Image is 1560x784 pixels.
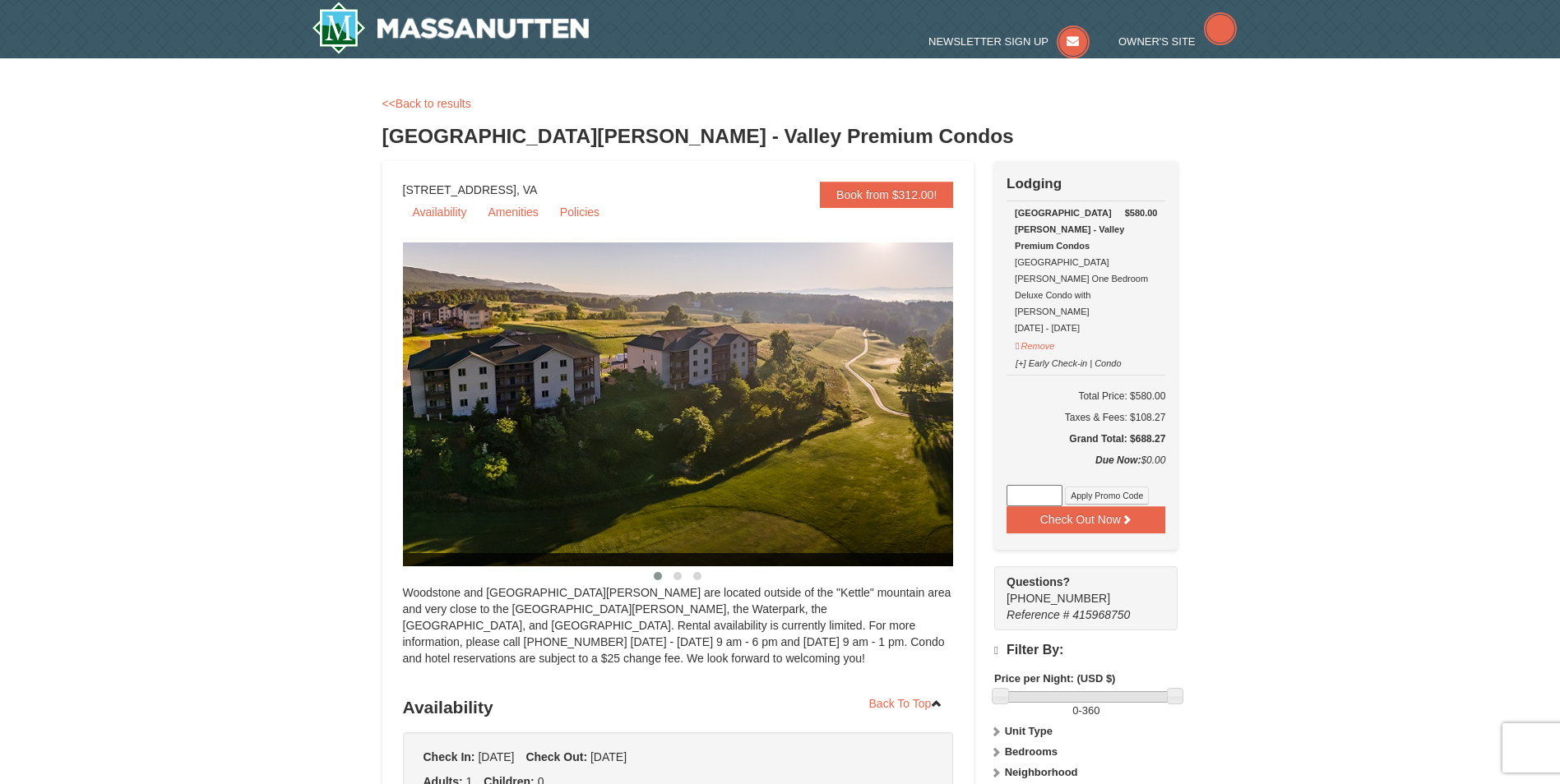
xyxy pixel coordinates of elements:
[1005,766,1078,778] strong: Neighborhood
[1007,575,1070,588] strong: Questions?
[1007,574,1148,605] span: [PHONE_NUMBER]
[403,584,954,683] div: Woodstone and [GEOGRAPHIC_DATA][PERSON_NAME] are located outside of the "Kettle" mountain area an...
[1072,704,1078,717] span: 0
[424,750,475,763] strong: Check In:
[1015,351,1123,371] button: [+] Early Check-in | Condo
[478,200,548,224] a: Amenities
[1118,35,1196,48] span: Owner's Site
[478,750,514,763] span: [DATE]
[1125,205,1158,221] strong: $580.00
[382,97,471,110] a: <<Back to results
[590,750,627,763] span: [DATE]
[1007,388,1165,404] h6: Total Price: $580.00
[1082,704,1100,717] span: 360
[1065,487,1149,505] button: Apply Promo Code
[1005,745,1058,758] strong: Bedrooms
[1095,454,1141,466] strong: Due Now:
[994,643,1178,658] h4: Filter By:
[1007,452,1165,485] div: $0.00
[1007,176,1062,191] strong: Lodging
[928,35,1090,48] a: Newsletter Sign Up
[403,200,477,224] a: Availability
[1007,506,1165,533] button: Check Out Now
[928,35,1048,48] span: Newsletter Sign Up
[1007,431,1165,447] h5: Grand Total: $688.27
[1118,35,1237,48] a: Owner's Site
[312,2,590,54] a: Massanutten Resort
[994,672,1115,685] strong: Price per Night: (USD $)
[1007,409,1165,426] div: Taxes & Fees: $108.27
[382,120,1178,153] h3: [GEOGRAPHIC_DATA][PERSON_NAME] - Valley Premium Condos
[820,182,953,208] a: Book from $312.00!
[1072,608,1130,621] span: 415968750
[403,242,995,566] img: 19219041-4-ec11c166.jpg
[994,703,1178,719] label: -
[1015,205,1157,336] div: [GEOGRAPHIC_DATA][PERSON_NAME] One Bedroom Deluxe Condo with [PERSON_NAME] [DATE] - [DATE]
[312,2,590,54] img: Massanutten Resort Logo
[403,691,954,724] h3: Availability
[550,200,609,224] a: Policies
[1005,725,1053,737] strong: Unit Type
[1015,208,1124,251] strong: [GEOGRAPHIC_DATA][PERSON_NAME] - Valley Premium Condos
[859,691,954,716] a: Back To Top
[1007,608,1069,621] span: Reference #
[1015,334,1055,354] button: Remove
[525,750,587,763] strong: Check Out:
